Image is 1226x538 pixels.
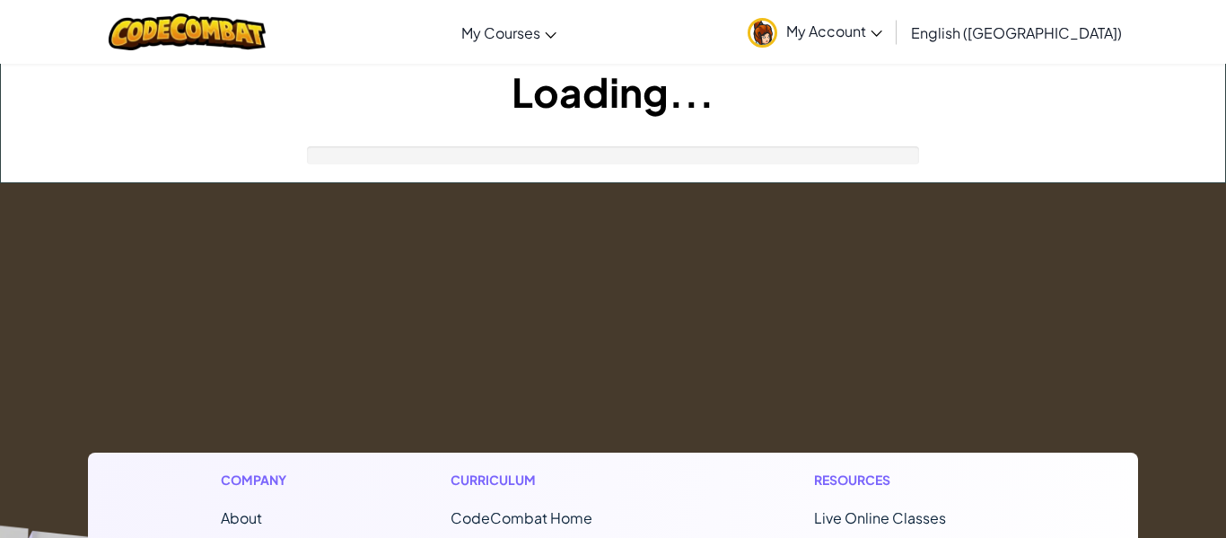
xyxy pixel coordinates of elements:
a: My Account [739,4,891,60]
h1: Company [221,471,304,489]
a: My Courses [452,8,565,57]
span: CodeCombat Home [451,508,592,527]
a: About [221,508,262,527]
a: English ([GEOGRAPHIC_DATA]) [902,8,1131,57]
h1: Resources [814,471,1005,489]
h1: Curriculum [451,471,668,489]
a: Live Online Classes [814,508,946,527]
img: CodeCombat logo [109,13,266,50]
span: My Courses [461,23,540,42]
img: avatar [748,18,777,48]
span: My Account [786,22,882,40]
h1: Loading... [1,64,1225,119]
span: English ([GEOGRAPHIC_DATA]) [911,23,1122,42]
